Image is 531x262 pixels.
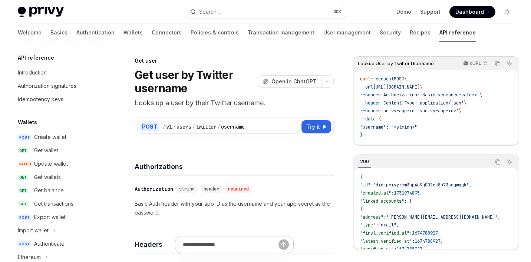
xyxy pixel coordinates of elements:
[373,182,469,188] span: "did:privy:cm3np4u9j001rc8b73seqmqqk"
[34,173,61,182] div: Get wallets
[179,186,195,192] span: string
[12,79,107,93] a: Authorization signatures
[12,224,107,237] button: Toggle Import wallet section
[135,68,255,95] h1: Get user by Twitter username
[18,135,31,140] span: POST
[135,57,334,64] div: Get user
[18,175,28,180] span: GET
[410,24,431,42] a: Recipes
[501,6,513,18] button: Toggle dark mode
[18,253,41,262] div: Ethereum
[360,92,381,98] span: --header
[135,98,334,108] p: Looks up a user by their Twitter username.
[360,238,412,244] span: "latest_verified_at"
[394,76,404,82] span: POST
[378,222,396,228] span: "email"
[217,123,220,130] div: /
[404,198,412,204] span: : [
[18,24,42,42] a: Welcome
[409,230,412,236] span: :
[459,57,491,70] button: cURL
[18,95,63,104] div: Idempotency keys
[258,75,321,88] button: Open in ChatGPT
[404,76,407,82] span: \
[386,214,498,220] span: "[PERSON_NAME][EMAIL_ADDRESS][DOMAIN_NAME]"
[196,123,217,130] div: twitter
[505,59,514,69] button: Ask AI
[34,213,66,222] div: Export wallet
[278,239,289,250] button: Send message
[493,59,502,69] button: Copy the contents from the code block
[301,120,331,133] button: Try it
[173,123,176,130] div: /
[358,61,434,67] span: Lookup User by Twitter Username
[18,118,37,127] h5: Wallets
[394,246,396,252] span: :
[396,222,399,228] span: ,
[391,190,394,196] span: :
[439,24,476,42] a: API reference
[135,199,334,217] p: Basic Auth header with your app ID as the username and your app secret as the password.
[123,24,143,42] a: Wallets
[306,122,320,131] span: Try it
[221,123,245,130] div: username
[360,76,370,82] span: curl
[18,68,47,77] div: Introduction
[271,78,317,85] span: Open in ChatGPT
[18,188,28,193] span: GET
[225,185,252,193] div: required
[12,170,107,184] a: GETGet wallets
[420,190,422,196] span: ,
[376,222,378,228] span: :
[18,241,31,247] span: POST
[18,226,49,235] div: Import wallet
[360,206,363,212] span: {
[50,24,67,42] a: Basics
[360,132,365,138] span: }'
[464,100,466,106] span: \
[204,186,219,192] span: header
[358,157,371,166] div: 200
[360,174,363,180] span: {
[12,184,107,197] a: GETGet balance
[370,182,373,188] span: :
[360,190,391,196] span: "created_at"
[360,222,376,228] span: "type"
[34,199,73,208] div: Get transactions
[420,84,422,90] span: \
[12,66,107,79] a: Introduction
[360,108,381,114] span: --header
[12,130,107,144] a: POSTCreate wallet
[376,116,381,122] span: '{
[34,186,64,195] div: Get balance
[185,5,346,19] button: Open search
[360,124,417,130] span: "username": "<string>"
[380,24,401,42] a: Security
[360,214,383,220] span: "address"
[459,108,461,114] span: \
[34,146,58,155] div: Get wallet
[396,246,422,252] span: 1674788927
[166,123,172,130] div: v1
[469,182,472,188] span: ,
[177,123,191,130] div: users
[412,230,438,236] span: 1674788927
[323,24,371,42] a: User management
[192,123,195,130] div: /
[438,230,441,236] span: ,
[360,230,409,236] span: "first_verified_at"
[18,82,76,90] div: Authorization signatures
[18,148,28,153] span: GET
[12,93,107,106] a: Idempotency keys
[394,190,420,196] span: 1731974895
[18,161,33,167] span: PATCH
[162,123,165,130] div: /
[420,8,441,16] a: Support
[12,237,107,251] a: POSTAuthenticate
[396,8,411,16] a: Demo
[34,239,65,248] div: Authenticate
[191,24,239,42] a: Policies & controls
[381,92,479,98] span: 'Authorization: Basic <encoded-value>'
[381,108,459,114] span: 'privy-app-id: <privy-app-id>'
[183,236,278,253] input: Ask a question...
